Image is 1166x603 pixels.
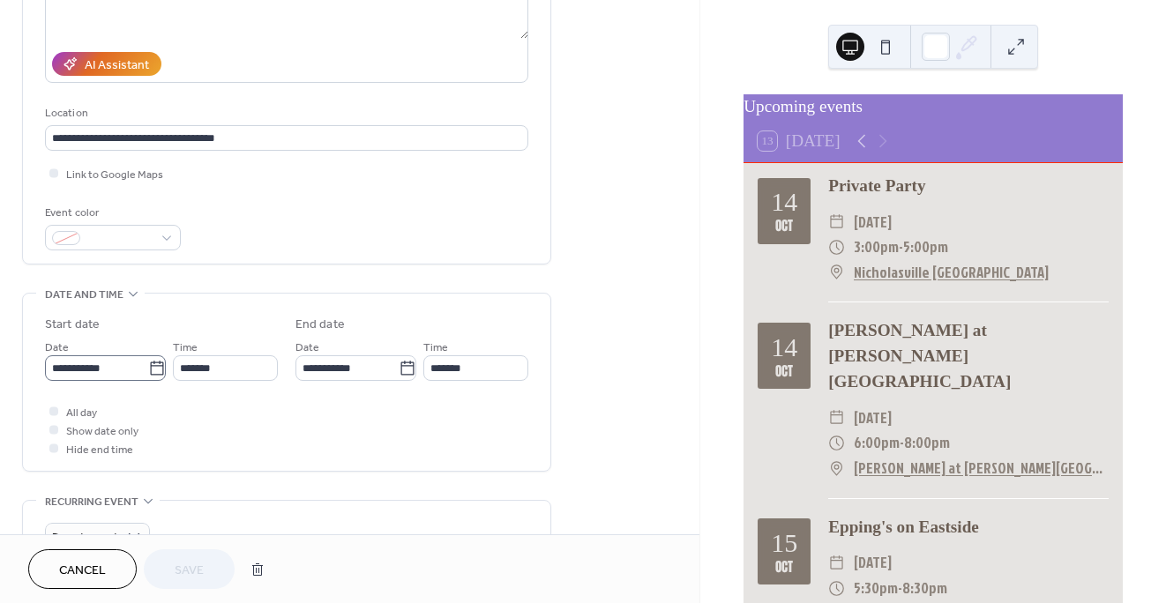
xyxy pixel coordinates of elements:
div: Oct [775,365,793,378]
span: [DATE] [854,406,892,431]
a: [PERSON_NAME] at [PERSON_NAME][GEOGRAPHIC_DATA] [GEOGRAPHIC_DATA] [854,456,1109,481]
span: Do not repeat [52,527,118,547]
span: 3:00pm [854,234,899,260]
span: Date [45,339,69,357]
span: 5:00pm [903,234,948,260]
div: ​ [828,210,845,235]
span: 8:30pm [902,576,947,601]
a: Nicholasville [GEOGRAPHIC_DATA] [854,260,1049,286]
div: ​ [828,456,845,481]
span: Cancel [59,562,106,580]
div: ​ [828,260,845,286]
span: 6:00pm [854,430,900,456]
div: Oct [775,561,793,574]
div: Private Party [828,174,1109,199]
div: ​ [828,406,845,431]
div: ​ [828,576,845,601]
span: Time [173,339,198,357]
span: - [898,576,902,601]
span: - [900,430,904,456]
span: All day [66,404,97,422]
span: Hide end time [66,441,133,459]
div: Epping's on Eastside [828,515,1109,540]
div: End date [295,316,345,334]
div: 14 [771,189,797,215]
div: Location [45,104,525,123]
span: Recurring event [45,493,138,511]
span: Date [295,339,319,357]
div: 14 [771,334,797,361]
div: [PERSON_NAME] at [PERSON_NAME][GEOGRAPHIC_DATA] [828,318,1109,394]
button: AI Assistant [52,52,161,76]
div: ​ [828,550,845,576]
span: 5:30pm [854,576,898,601]
button: Cancel [28,549,137,589]
div: Oct [775,220,793,233]
div: 15 [771,530,797,556]
span: 8:00pm [904,430,950,456]
span: Date and time [45,286,123,304]
div: Event color [45,204,177,222]
div: Start date [45,316,100,334]
div: ​ [828,234,845,260]
span: - [899,234,903,260]
div: ​ [828,430,845,456]
div: AI Assistant [85,56,149,75]
span: [DATE] [854,550,892,576]
span: Link to Google Maps [66,166,163,184]
span: Time [423,339,448,357]
span: [DATE] [854,210,892,235]
span: Show date only [66,422,138,441]
div: Upcoming events [744,94,1123,120]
